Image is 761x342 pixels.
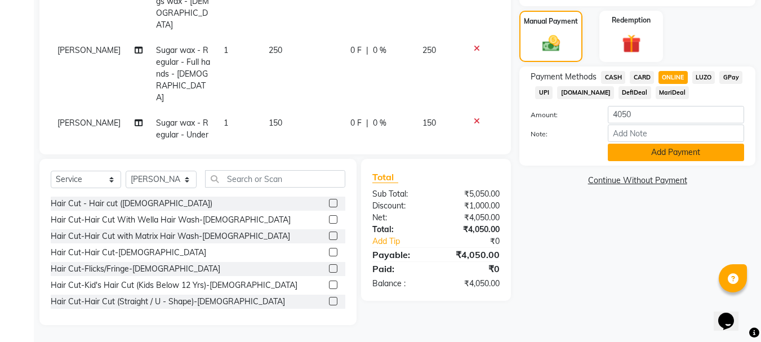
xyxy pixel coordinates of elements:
[616,32,647,55] img: _gift.svg
[224,45,228,55] span: 1
[448,236,509,247] div: ₹0
[535,86,553,99] span: UPI
[522,175,753,186] a: Continue Without Payment
[608,106,744,123] input: Amount
[57,45,121,55] span: [PERSON_NAME]
[156,118,208,175] span: Sugar wax - Regular - Under arms - [DEMOGRAPHIC_DATA]
[366,117,368,129] span: |
[436,278,508,290] div: ₹4,050.00
[350,45,362,56] span: 0 F
[373,117,386,129] span: 0 %
[630,71,654,84] span: CARD
[658,71,688,84] span: ONLINE
[557,86,614,99] span: [DOMAIN_NAME]
[522,110,599,120] label: Amount:
[364,212,436,224] div: Net:
[537,33,566,54] img: _cash.svg
[364,188,436,200] div: Sub Total:
[522,129,599,139] label: Note:
[531,71,597,83] span: Payment Methods
[350,117,362,129] span: 0 F
[51,247,206,259] div: Hair Cut-Hair Cut-[DEMOGRAPHIC_DATA]
[436,212,508,224] div: ₹4,050.00
[364,278,436,290] div: Balance :
[156,45,210,103] span: Sugar wax - Regular - Full hands - [DEMOGRAPHIC_DATA]
[51,296,285,308] div: Hair Cut-Hair Cut (Straight / U - Shape)-[DEMOGRAPHIC_DATA]
[51,198,212,210] div: Hair Cut - Hair cut ([DEMOGRAPHIC_DATA])
[205,170,345,188] input: Search or Scan
[436,248,508,261] div: ₹4,050.00
[364,200,436,212] div: Discount:
[364,248,436,261] div: Payable:
[51,214,291,226] div: Hair Cut-Hair Cut With Wella Hair Wash-[DEMOGRAPHIC_DATA]
[51,263,220,275] div: Hair Cut-Flicks/Fringe-[DEMOGRAPHIC_DATA]
[364,224,436,236] div: Total:
[57,118,121,128] span: [PERSON_NAME]
[436,188,508,200] div: ₹5,050.00
[422,45,436,55] span: 250
[436,262,508,276] div: ₹0
[372,171,398,183] span: Total
[366,45,368,56] span: |
[719,71,742,84] span: GPay
[224,118,228,128] span: 1
[656,86,689,99] span: MariDeal
[436,224,508,236] div: ₹4,050.00
[714,297,750,331] iframe: chat widget
[601,71,625,84] span: CASH
[618,86,651,99] span: DefiDeal
[373,45,386,56] span: 0 %
[422,118,436,128] span: 150
[51,279,297,291] div: Hair Cut-Kid's Hair Cut (Kids Below 12 Yrs)-[DEMOGRAPHIC_DATA]
[608,144,744,161] button: Add Payment
[269,118,282,128] span: 150
[51,230,290,242] div: Hair Cut-Hair Cut with Matrix Hair Wash-[DEMOGRAPHIC_DATA]
[436,200,508,212] div: ₹1,000.00
[269,45,282,55] span: 250
[364,262,436,276] div: Paid:
[692,71,715,84] span: LUZO
[524,16,578,26] label: Manual Payment
[364,236,448,247] a: Add Tip
[608,125,744,142] input: Add Note
[612,15,651,25] label: Redemption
